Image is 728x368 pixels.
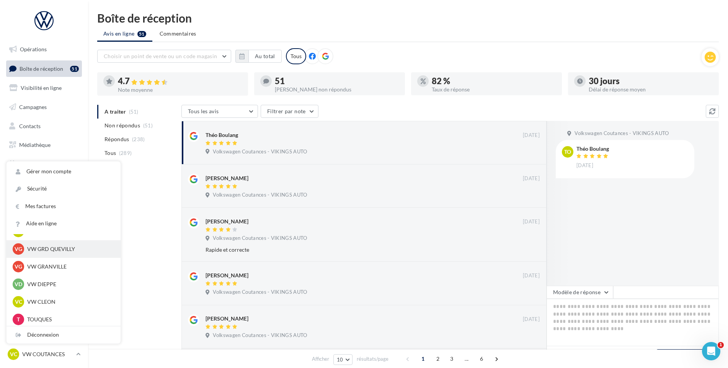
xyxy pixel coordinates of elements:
span: 1 [417,353,429,365]
div: Boîte de réception [97,12,719,24]
span: Volkswagen Coutances - VIKINGS AUTO [213,332,307,339]
span: résultats/page [357,355,388,363]
a: Médiathèque [5,137,83,153]
span: Volkswagen Coutances - VIKINGS AUTO [575,130,669,137]
a: Contacts [5,118,83,134]
span: [DATE] [523,175,540,182]
span: Opérations [20,46,47,52]
div: Note moyenne [118,87,242,93]
span: (238) [132,136,145,142]
div: Théo Boulang [576,146,610,151]
div: [PERSON_NAME] [206,174,248,182]
span: VG [15,245,22,253]
span: (289) [119,150,132,156]
button: Filtrer par note [261,105,318,118]
div: 4.7 [118,77,242,86]
div: 51 [70,66,79,72]
span: Tous les avis [188,108,219,114]
span: 3 [446,353,458,365]
span: Volkswagen Coutances - VIKINGS AUTO [213,192,307,199]
iframe: Intercom live chat [702,342,720,360]
button: Choisir un point de vente ou un code magasin [97,50,231,63]
p: VW GRANVILLE [27,263,111,270]
div: Déconnexion [7,326,121,344]
span: VC [10,350,17,358]
span: Choisir un point de vente ou un code magasin [104,53,217,59]
a: Mes factures [7,198,121,215]
a: Boîte de réception51 [5,60,83,77]
div: [PERSON_NAME] non répondus [275,87,399,92]
span: 6 [475,353,488,365]
span: Non répondus [104,122,140,129]
span: 2 [432,353,444,365]
span: VG [15,263,22,270]
a: PLV et print personnalisable [5,175,83,198]
p: VW GRD QUEVILLY [27,245,111,253]
span: Médiathèque [19,142,51,148]
a: Sécurité [7,180,121,197]
div: [PERSON_NAME] [206,272,248,279]
span: Volkswagen Coutances - VIKINGS AUTO [213,289,307,296]
button: Modèle de réponse [547,286,613,299]
div: [PERSON_NAME] [206,315,248,322]
div: 30 jours [589,77,713,85]
span: Tous [104,149,116,157]
span: To [564,148,571,156]
div: 82 % [432,77,556,85]
div: Théo Boulang [206,131,238,139]
p: VW DIEPPE [27,280,111,288]
a: Calendrier [5,156,83,172]
span: Campagnes [19,104,47,110]
span: Volkswagen Coutances - VIKINGS AUTO [213,235,307,242]
button: Au total [248,50,282,63]
span: Afficher [312,355,329,363]
div: Délai de réponse moyen [589,87,713,92]
a: Opérations [5,41,83,57]
a: Campagnes DataOnDemand [5,200,83,223]
span: Calendrier [19,161,45,167]
span: VD [15,280,22,288]
span: Visibilité en ligne [21,85,62,91]
span: T [17,316,20,323]
a: Visibilité en ligne [5,80,83,96]
p: VW COUTANCES [22,350,73,358]
span: Contacts [19,122,41,129]
a: Aide en ligne [7,215,121,232]
span: Commentaires [160,30,196,37]
a: Campagnes [5,99,83,115]
span: 1 [718,342,724,348]
span: 10 [337,357,343,363]
a: VC VW COUTANCES [6,347,82,361]
div: Taux de réponse [432,87,556,92]
button: Au total [235,50,282,63]
div: [PERSON_NAME] [206,218,248,225]
span: ... [460,353,473,365]
button: Tous les avis [181,105,258,118]
span: [DATE] [523,316,540,323]
span: VC [15,298,22,306]
span: (51) [143,122,153,129]
p: VW CLEON [27,298,111,306]
span: [DATE] [576,162,593,169]
span: Volkswagen Coutances - VIKINGS AUTO [213,148,307,155]
div: 51 [275,77,399,85]
p: TOUQUES [27,316,111,323]
span: Boîte de réception [20,65,63,72]
span: [DATE] [523,218,540,225]
span: [DATE] [523,132,540,139]
div: Rapide et correcte [206,246,490,254]
span: Répondus [104,135,129,143]
a: Gérer mon compte [7,163,121,180]
div: Tous [286,48,306,64]
span: [DATE] [523,272,540,279]
button: 10 [333,354,353,365]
